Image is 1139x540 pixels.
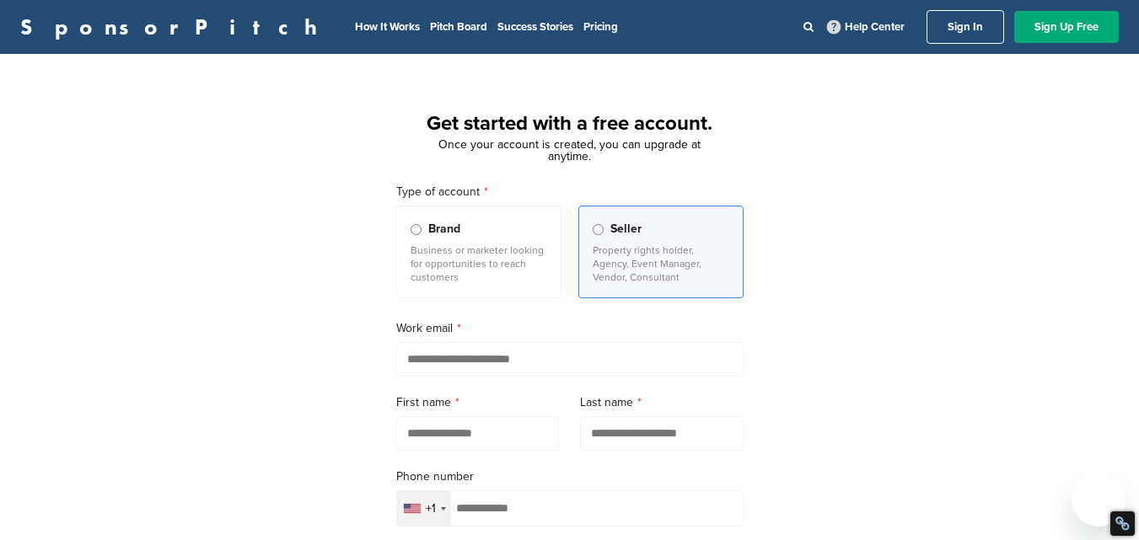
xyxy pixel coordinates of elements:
input: Seller Property rights holder, Agency, Event Manager, Vendor, Consultant [593,224,604,235]
div: +1 [426,503,436,515]
a: How It Works [355,20,420,34]
label: Last name [580,393,744,412]
a: Sign In [927,10,1004,44]
span: Once your account is created, you can upgrade at anytime. [438,137,701,163]
a: SponsorPitch [20,16,328,38]
a: Help Center [824,17,908,37]
label: Type of account [396,183,744,201]
p: Business or marketer looking for opportunities to reach customers [411,243,547,284]
div: Restore Info Box &#10;&#10;NoFollow Info:&#10; META-Robots NoFollow: &#09;true&#10; META-Robots N... [1115,516,1131,532]
a: Pitch Board [430,20,487,34]
input: Brand Business or marketer looking for opportunities to reach customers [411,224,422,235]
label: First name [396,393,560,412]
span: Brand [428,220,460,238]
h1: Get started with a free account. [376,109,764,139]
a: Sign Up Free [1014,11,1119,43]
label: Phone number [396,468,744,486]
label: Work email [396,319,744,338]
a: Success Stories [497,20,573,34]
a: Pricing [583,20,618,34]
span: Seller [610,220,642,238]
iframe: Button to launch messaging window [1072,473,1126,527]
p: Property rights holder, Agency, Event Manager, Vendor, Consultant [593,243,729,284]
div: Selected country [397,491,451,526]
